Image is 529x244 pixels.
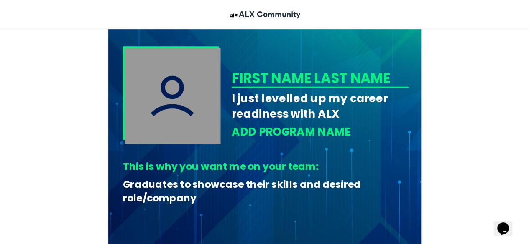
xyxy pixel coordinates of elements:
[228,8,301,20] a: ALX Community
[123,177,402,205] div: Graduates to showcase their skills and desired role/company
[123,159,402,173] div: This is why you want me on your team:
[231,68,405,88] div: FIRST NAME LAST NAME
[125,48,220,143] img: user_filled.png
[231,91,408,121] div: I just levelled up my career readiness with ALX
[231,124,408,139] div: ADD PROGRAM NAME
[494,211,521,236] iframe: chat widget
[228,10,239,20] img: ALX Community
